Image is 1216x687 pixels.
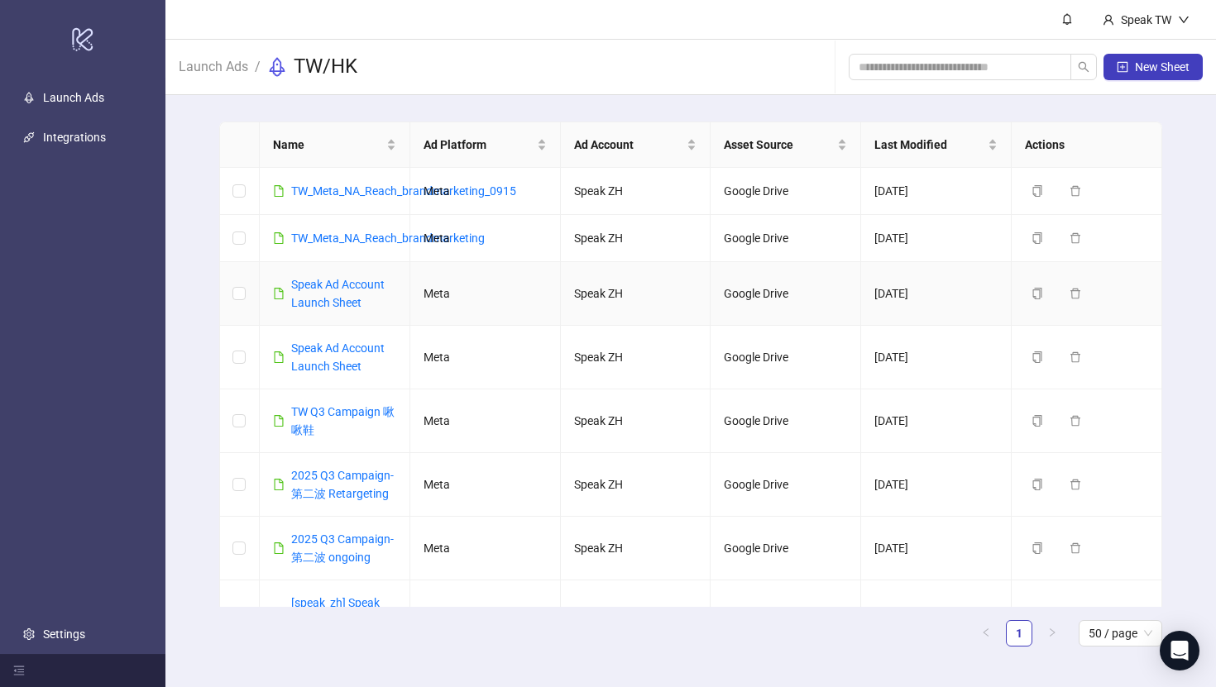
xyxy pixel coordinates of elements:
[1070,415,1081,427] span: delete
[1103,14,1114,26] span: user
[294,54,357,80] h3: TW/HK
[1032,415,1043,427] span: copy
[1032,232,1043,244] span: copy
[861,389,1012,453] td: [DATE]
[273,415,285,427] span: file
[711,215,861,262] td: Google Drive
[273,185,285,197] span: file
[291,231,485,245] a: TW_Meta_NA_Reach_brandmarketing
[410,168,561,215] td: Meta
[1039,620,1065,646] button: right
[1135,60,1190,74] span: New Sheet
[273,351,285,363] span: file
[711,453,861,517] td: Google Drive
[273,479,285,490] span: file
[291,341,385,373] a: Speak Ad Account Launch Sheet
[861,168,1012,215] td: [DATE]
[1070,351,1081,363] span: delete
[561,168,711,215] td: Speak ZH
[874,136,984,154] span: Last Modified
[561,215,711,262] td: Speak ZH
[981,627,991,637] span: left
[711,262,861,326] td: Google Drive
[1032,542,1043,554] span: copy
[291,532,394,564] a: 2025 Q3 Campaign- 第二波 ongoing
[711,326,861,389] td: Google Drive
[1070,232,1081,244] span: delete
[1079,620,1162,646] div: Page Size
[273,136,383,154] span: Name
[267,57,287,77] span: rocket
[13,665,25,676] span: menu-fold
[1070,542,1081,554] span: delete
[291,405,395,437] a: TW Q3 Campaign 啾啾鞋
[711,168,861,215] td: Google Drive
[561,517,711,580] td: Speak ZH
[1178,14,1190,26] span: down
[711,122,861,168] th: Asset Source
[861,215,1012,262] td: [DATE]
[410,215,561,262] td: Meta
[273,288,285,299] span: file
[43,627,85,641] a: Settings
[1039,620,1065,646] li: Next Page
[861,580,1012,662] td: [DATE]
[1032,479,1043,490] span: copy
[561,453,711,517] td: Speak ZH
[973,620,999,646] li: Previous Page
[1070,185,1081,197] span: delete
[1012,122,1162,168] th: Actions
[1078,61,1089,73] span: search
[561,580,711,662] td: Speak Ad Account
[175,56,251,74] a: Launch Ads
[410,262,561,326] td: Meta
[1117,61,1128,73] span: plus-square
[273,542,285,554] span: file
[861,453,1012,517] td: [DATE]
[561,122,711,168] th: Ad Account
[291,469,394,500] a: 2025 Q3 Campaign- 第二波 Retargeting
[410,389,561,453] td: Meta
[410,122,561,168] th: Ad Platform
[410,580,561,662] td: Meta
[1089,621,1152,646] span: 50 / page
[1007,621,1032,646] a: 1
[291,278,385,309] a: Speak Ad Account Launch Sheet
[410,517,561,580] td: Meta
[861,262,1012,326] td: [DATE]
[1032,351,1043,363] span: copy
[424,136,534,154] span: Ad Platform
[1032,185,1043,197] span: copy
[711,517,861,580] td: Google Drive
[291,184,516,198] a: TW_Meta_NA_Reach_brandmarketing_0915
[410,326,561,389] td: Meta
[574,136,684,154] span: Ad Account
[1061,13,1073,25] span: bell
[861,326,1012,389] td: [DATE]
[1103,54,1203,80] button: New Sheet
[410,453,561,517] td: Meta
[711,580,861,662] td: Google Drive
[561,389,711,453] td: Speak ZH
[1070,479,1081,490] span: delete
[861,122,1012,168] th: Last Modified
[561,326,711,389] td: Speak ZH
[1047,627,1057,637] span: right
[1070,288,1081,299] span: delete
[724,136,834,154] span: Asset Source
[43,91,104,104] a: Launch Ads
[861,517,1012,580] td: [DATE]
[561,262,711,326] td: Speak ZH
[291,596,392,646] a: [speak_zh] Speak Ad Account Launch Sheet
[973,620,999,646] button: left
[43,131,106,144] a: Integrations
[1006,620,1032,646] li: 1
[273,232,285,244] span: file
[1160,631,1199,670] div: Open Intercom Messenger
[711,389,861,453] td: Google Drive
[1032,288,1043,299] span: copy
[255,54,261,80] li: /
[260,122,410,168] th: Name
[1114,11,1178,29] div: Speak TW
